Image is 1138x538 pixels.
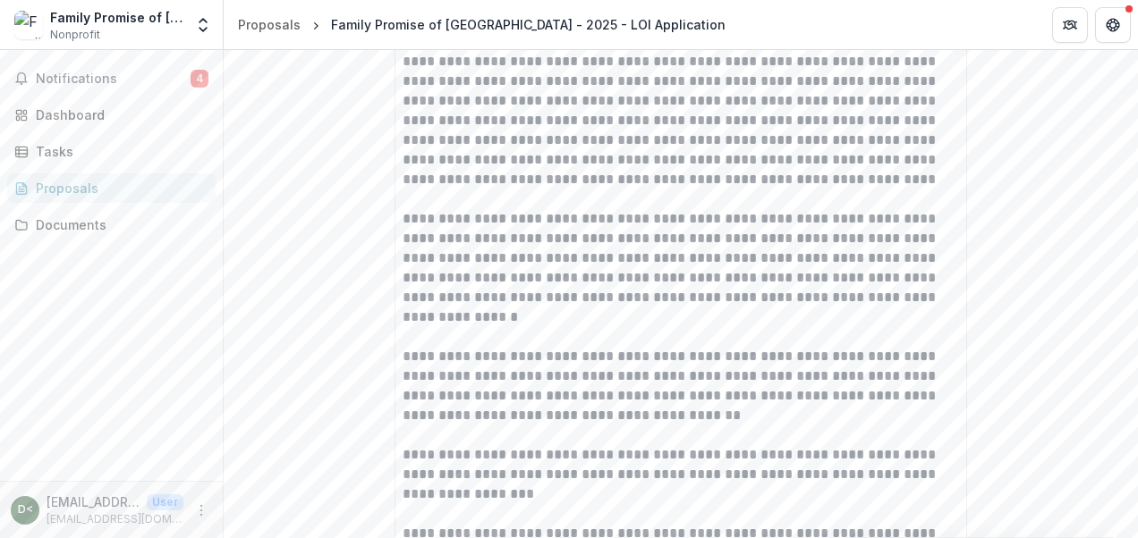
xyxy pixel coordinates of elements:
[331,15,726,34] div: Family Promise of [GEOGRAPHIC_DATA] - 2025 - LOI Application
[1052,7,1088,43] button: Partners
[7,100,216,130] a: Dashboard
[1095,7,1131,43] button: Get Help
[238,15,301,34] div: Proposals
[231,12,308,38] a: Proposals
[50,8,183,27] div: Family Promise of [GEOGRAPHIC_DATA]
[191,7,216,43] button: Open entity switcher
[47,492,140,511] p: [EMAIL_ADDRESS][DOMAIN_NAME] <[EMAIL_ADDRESS][DOMAIN_NAME]> <[EMAIL_ADDRESS][DOMAIN_NAME]> <[EMAI...
[147,494,183,510] p: User
[191,500,212,521] button: More
[36,142,201,161] div: Tasks
[231,12,733,38] nav: breadcrumb
[7,137,216,166] a: Tasks
[36,215,201,234] div: Documents
[50,27,100,43] span: Nonprofit
[36,105,201,124] div: Dashboard
[7,64,216,93] button: Notifications4
[36,179,201,198] div: Proposals
[47,511,183,527] p: [EMAIL_ADDRESS][DOMAIN_NAME]
[14,11,43,39] img: Family Promise of Lehigh Valley
[7,173,216,203] a: Proposals
[36,71,191,87] span: Notifications
[7,210,216,240] a: Documents
[191,70,208,88] span: 4
[18,504,33,516] div: devdirector@fplehighvalley.org <devdirector@fplehighvalley.org> <devdirector@fplehighvalley.org> ...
